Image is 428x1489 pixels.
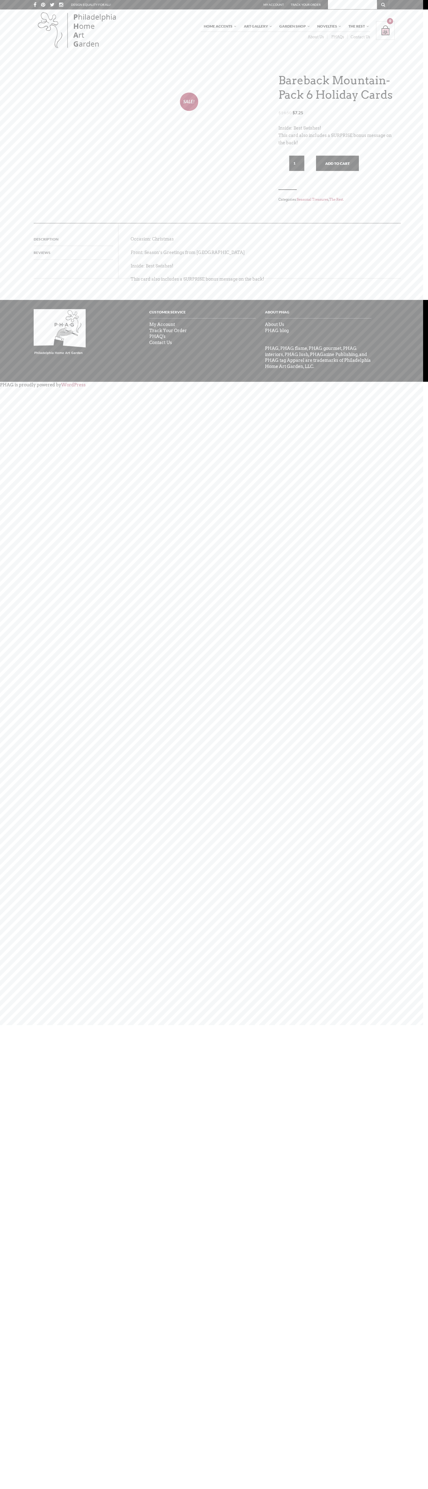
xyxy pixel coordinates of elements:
a: WordPress [61,382,86,387]
a: About Us [265,322,284,327]
img: phag-logo-compressor.gif [34,309,86,355]
a: Seasonal Treasures [297,197,328,202]
span: $ [278,110,281,115]
a: Contact Us [149,340,172,345]
h4: Customer Service [149,309,256,319]
a: About Us [304,35,327,40]
input: Qty [289,156,304,171]
bdi: 7.25 [292,110,303,115]
h1: Bareback Mountain- Pack 6 Holiday Cards [278,73,395,102]
p: Front: Season’s Greetings from [GEOGRAPHIC_DATA] [131,249,264,263]
a: Description [34,233,58,246]
p: Occasion: Christmas [131,236,264,249]
a: Home Accents [201,21,237,32]
a: PHAQ's [149,334,166,339]
a: PHAG blog [265,328,289,333]
h4: About PHag [265,309,371,319]
span: Sale! [180,93,198,111]
span: Categories: , . [278,196,395,203]
a: My Account [263,3,284,6]
p: This card also includes a SURPRISE bonus message on the back! [131,276,264,289]
a: Garden Shop [276,21,311,32]
p: Inside: Best Swishes! [131,263,264,276]
a: My Account [149,322,175,327]
p: PHAG, PHAG flame, PHAG gourmet, PHAG interiors, PHAG lush, PHAGazine Publishing, and PHAG tag App... [265,346,371,369]
div: 0 [387,18,393,24]
a: Track Your Order [291,3,321,6]
a: Art Gallery [241,21,273,32]
p: This card also includes a SURPRISE bonus message on the back! [278,132,395,147]
bdi: 14.50 [278,110,292,115]
a: Reviews [34,246,50,260]
a: Track Your Order [149,328,187,333]
a: The Rest [345,21,370,32]
button: Add to cart [316,156,359,171]
a: The Rest [329,197,343,202]
span: $ [292,110,295,115]
a: PHAQs [327,35,348,40]
a: Contact Us [348,35,370,40]
a: Novelties [314,21,342,32]
p: Inside: Best Swishes! [278,125,395,132]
